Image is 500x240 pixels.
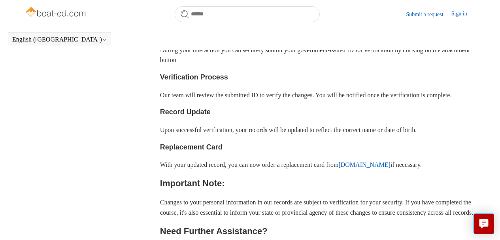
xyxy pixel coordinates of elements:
p: Upon successful verification, your records will be updated to reflect the correct name or date of... [160,125,475,135]
a: [DOMAIN_NAME] [338,161,391,168]
button: Live chat [474,214,494,234]
p: Changes to your personal information in our records are subject to verification for your security... [160,197,475,217]
p: Our team will review the submitted ID to verify the changes. You will be notified once the verifi... [160,90,475,100]
p: During your interaction you can securely submit your government-issued ID for verification by cli... [160,45,475,65]
h3: Verification Process [160,72,475,83]
a: Submit a request [406,10,451,19]
img: Boat-Ed Help Center home page [25,5,88,21]
h3: Replacement Card [160,142,475,153]
h2: Important Note: [160,176,475,190]
h2: Need Further Assistance? [160,224,475,238]
a: Sign in [451,9,475,19]
h3: Record Update [160,106,475,118]
input: Search [175,6,320,22]
button: English ([GEOGRAPHIC_DATA]) [12,36,107,43]
p: With your updated record, you can now order a replacement card from if necessary. [160,160,475,170]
